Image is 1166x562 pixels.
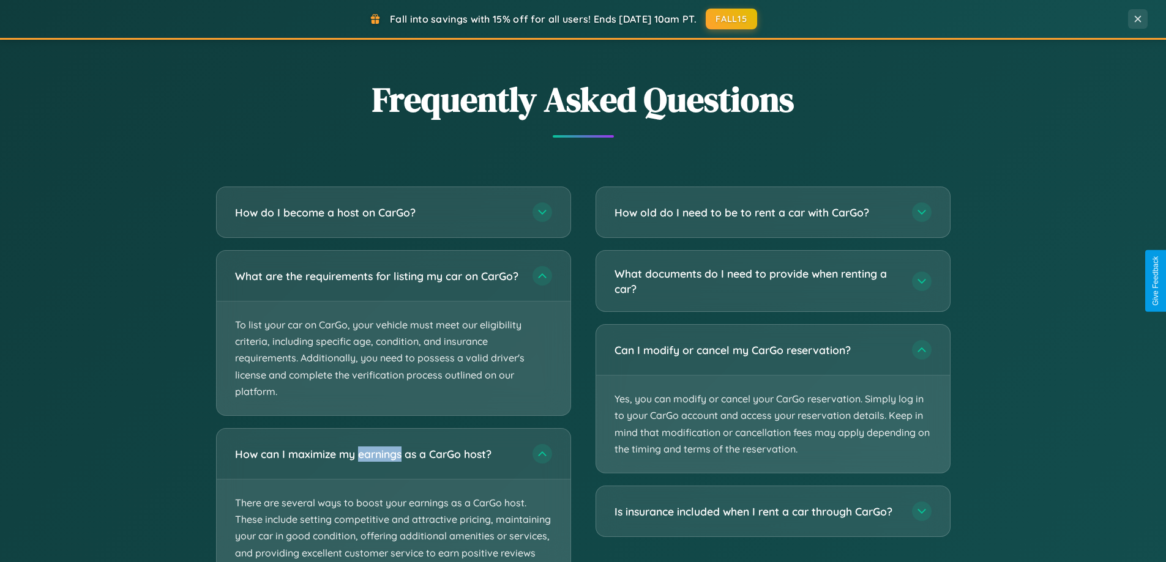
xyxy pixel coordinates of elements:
h3: What documents do I need to provide when renting a car? [615,266,900,296]
h3: Is insurance included when I rent a car through CarGo? [615,504,900,519]
p: To list your car on CarGo, your vehicle must meet our eligibility criteria, including specific ag... [217,301,570,415]
h3: How old do I need to be to rent a car with CarGo? [615,205,900,220]
h3: What are the requirements for listing my car on CarGo? [235,268,520,284]
p: Yes, you can modify or cancel your CarGo reservation. Simply log in to your CarGo account and acc... [596,375,950,473]
div: Give Feedback [1151,256,1160,306]
span: Fall into savings with 15% off for all users! Ends [DATE] 10am PT. [390,13,697,25]
button: FALL15 [706,9,757,29]
h3: How can I maximize my earnings as a CarGo host? [235,446,520,462]
h3: Can I modify or cancel my CarGo reservation? [615,342,900,358]
h2: Frequently Asked Questions [216,76,951,123]
h3: How do I become a host on CarGo? [235,205,520,220]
